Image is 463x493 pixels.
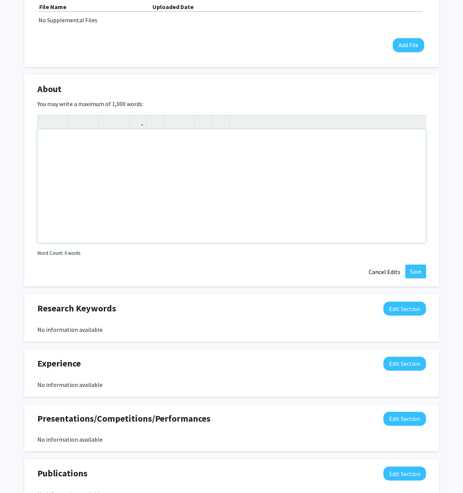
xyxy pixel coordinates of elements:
button: Ordered list [179,115,192,128]
b: Uploaded Date [152,3,194,11]
button: Add File [393,38,424,52]
div: No information available [37,325,426,334]
button: Save [405,265,426,278]
b: File Name [39,3,66,11]
span: Publications [37,467,88,480]
button: Remove format [197,115,210,128]
button: Emphasis (Ctrl + I) [83,115,97,128]
button: Insert horizontal rule [214,115,227,128]
div: Note to users with screen readers: Please deactivate our accessibility plugin for this page as it... [38,129,426,243]
button: Superscript [101,115,114,128]
button: Edit Experience [383,357,426,371]
button: Cancel Edits [364,265,405,279]
button: Undo (Ctrl + Z) [40,115,53,128]
span: Research Keywords [37,302,116,315]
button: Redo (Ctrl + Y) [53,115,66,128]
button: Subscript [114,115,127,128]
button: Unordered list [166,115,179,128]
span: Experience [37,357,81,370]
button: Edit Publications [383,467,426,481]
span: Presentations/Competitions/Performances [37,412,211,425]
div: No information available [37,435,426,444]
label: You may write a maximum of 1,000 words: [37,99,143,108]
button: Strong (Ctrl + B) [70,115,83,128]
button: Fullscreen [411,115,424,128]
button: Edit Research Keywords [383,302,426,316]
iframe: Chat [6,459,32,487]
button: Insert Image [149,115,162,128]
div: No information available [37,380,426,389]
button: Link [131,115,145,128]
small: Word Count: 0 words [37,250,80,257]
div: No Supplemental Files [38,15,425,25]
button: Edit Presentations/Competitions/Performances [383,412,426,426]
span: About [37,82,62,96]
